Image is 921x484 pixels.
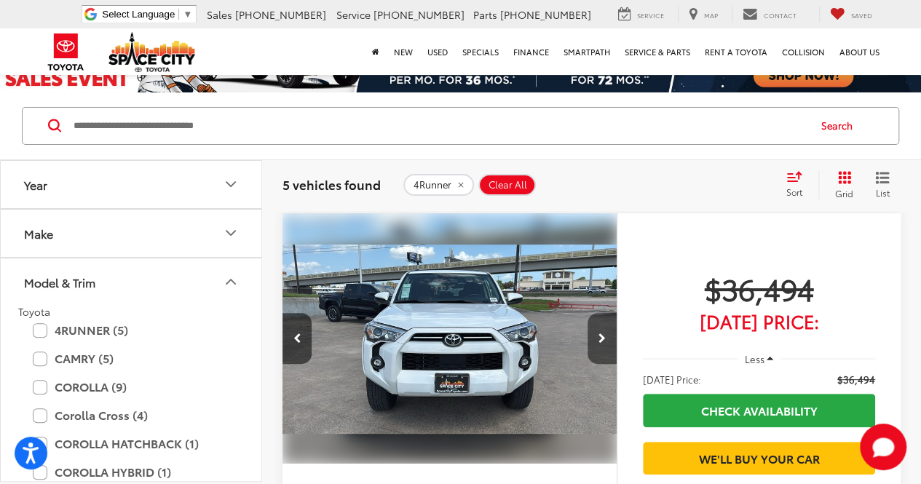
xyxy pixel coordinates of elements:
div: Year [24,178,47,191]
div: Year [222,175,240,193]
span: Saved [851,10,872,20]
span: Service [336,7,371,22]
span: $36,494 [643,270,875,306]
button: Clear All [478,174,536,196]
span: Service [637,10,664,20]
span: [DATE] Price: [643,314,875,328]
img: 2024 Toyota 4RUNNER 4X4 SR5 V6 4WD [282,213,618,465]
div: Model & Trim [222,273,240,290]
svg: Start Chat [860,424,906,470]
span: Grid [835,187,853,199]
div: Model & Trim [24,275,95,289]
span: ▼ [183,9,192,20]
div: 2024 Toyota 4RUNNER SR5 1 [282,213,618,464]
button: Next image [588,313,617,364]
input: Search by Make, Model, or Keyword [72,108,807,143]
a: 2024 Toyota 4RUNNER 4X4 SR5 V6 4WD2024 Toyota 4RUNNER 4X4 SR5 V6 4WD2024 Toyota 4RUNNER 4X4 SR5 V... [282,213,618,464]
span: ​ [178,9,179,20]
label: COROLLA (9) [33,374,229,400]
button: Grid View [818,170,864,199]
a: Check Availability [643,394,875,427]
button: Less [738,346,781,373]
div: Make [24,226,53,240]
button: YearYear [1,161,263,208]
button: Previous image [282,313,312,364]
span: Sales [207,7,232,22]
a: We'll Buy Your Car [643,442,875,475]
a: About Us [832,28,887,75]
span: [PHONE_NUMBER] [500,7,591,22]
span: 4Runner [414,179,451,191]
a: My Saved Vehicles [819,7,883,23]
img: Toyota [39,28,93,76]
span: Clear All [489,179,527,191]
span: [PHONE_NUMBER] [373,7,465,22]
label: 4RUNNER (5) [33,317,229,343]
button: Toggle Chat Window [860,424,906,470]
div: Make [222,224,240,242]
a: Home [365,28,387,75]
a: Contact [732,7,807,23]
button: Model & TrimModel & Trim [1,258,263,306]
span: [PHONE_NUMBER] [235,7,326,22]
label: COROLLA HATCHBACK (1) [33,431,229,456]
button: Search [807,108,874,144]
a: Collision [775,28,832,75]
a: Select Language​ [102,9,192,20]
label: CAMRY (5) [33,346,229,371]
a: Used [420,28,455,75]
span: Map [704,10,718,20]
span: Parts [473,7,497,22]
img: Space City Toyota [108,32,196,72]
span: List [875,186,890,199]
span: Toyota [18,304,50,319]
span: 5 vehicles found [282,175,381,193]
a: SmartPath [556,28,617,75]
a: Map [678,7,729,23]
span: Sort [786,186,802,198]
button: MakeMake [1,210,263,257]
a: Rent a Toyota [697,28,775,75]
span: $36,494 [837,372,875,386]
a: Service [607,7,675,23]
span: Contact [764,10,797,20]
span: Less [744,352,764,365]
span: [DATE] Price: [643,372,701,386]
a: Specials [455,28,506,75]
button: remove 4Runner [403,174,474,196]
a: New [387,28,420,75]
a: Service & Parts [617,28,697,75]
button: Select sort value [779,170,818,199]
span: Select Language [102,9,175,20]
a: Finance [506,28,556,75]
button: List View [864,170,901,199]
label: Corolla Cross (4) [33,402,229,428]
